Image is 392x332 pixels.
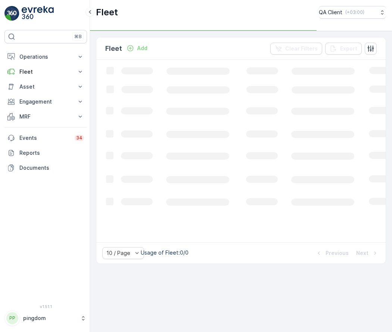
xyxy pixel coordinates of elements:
[345,9,364,15] p: ( +03:00 )
[137,44,147,52] p: Add
[4,64,87,79] button: Fleet
[22,6,54,21] img: logo_light-DOdMpM7g.png
[4,79,87,94] button: Asset
[6,312,18,324] div: PP
[285,45,318,52] p: Clear Filters
[4,160,87,175] a: Documents
[356,249,368,257] p: Next
[4,109,87,124] button: MRF
[19,68,72,76] p: Fleet
[19,113,72,120] p: MRF
[96,6,118,18] p: Fleet
[74,34,82,40] p: ⌘B
[270,43,322,55] button: Clear Filters
[4,94,87,109] button: Engagement
[355,249,380,258] button: Next
[105,43,122,54] p: Fleet
[4,49,87,64] button: Operations
[19,83,72,90] p: Asset
[314,249,349,258] button: Previous
[124,44,150,53] button: Add
[23,314,77,322] p: pingdom
[4,6,19,21] img: logo
[19,164,84,172] p: Documents
[4,145,87,160] a: Reports
[319,9,342,16] p: QA Client
[326,249,349,257] p: Previous
[4,304,87,309] span: v 1.51.1
[4,310,87,326] button: PPpingdom
[19,149,84,157] p: Reports
[19,98,72,105] p: Engagement
[19,53,72,61] p: Operations
[319,6,386,19] button: QA Client(+03:00)
[340,45,357,52] p: Export
[141,249,189,256] p: Usage of Fleet : 0/0
[325,43,362,55] button: Export
[76,135,83,141] p: 34
[19,134,70,142] p: Events
[4,130,87,145] a: Events34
